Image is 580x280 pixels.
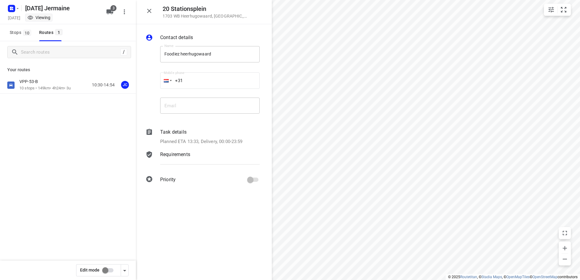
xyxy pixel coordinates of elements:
input: Search routes [21,48,120,57]
div: Contact details [146,34,260,42]
button: More [118,6,130,18]
span: Edit mode [80,268,99,272]
div: Routes [39,29,64,36]
button: Map settings [545,4,557,16]
div: Netherlands: + 31 [160,72,172,89]
a: Routetitan [460,275,477,279]
p: Requirements [160,151,190,158]
button: Fit zoom [558,4,570,16]
span: 3 [110,5,116,11]
a: Stadia Maps [481,275,502,279]
div: You are currently in view mode. To make any changes, go to edit project. [27,15,50,21]
a: OpenMapTiles [506,275,530,279]
span: Stops [10,29,33,36]
label: Mobile phone [164,71,184,75]
div: small contained button group [544,4,571,16]
div: Requirements [146,151,260,169]
p: 1703 WB Heerhugowaard , [GEOGRAPHIC_DATA] [163,14,248,18]
p: Your routes [7,67,129,73]
p: 10:30-14:54 [92,82,115,88]
h5: 20 Stationsplein [163,5,248,12]
p: Contact details [160,34,193,41]
button: 3 [104,6,116,18]
p: VPP-53-B [19,79,42,84]
input: 1 (702) 123-4567 [160,72,260,89]
li: © 2025 , © , © © contributors [448,275,578,279]
a: OpenStreetMap [532,275,558,279]
p: 10 stops • 149km • 4h24m • 3u [19,85,71,91]
span: 10 [23,30,31,36]
button: Close [143,5,155,17]
span: 1 [55,29,62,35]
p: Priority [160,176,176,183]
p: Planned ETA 13:33, Delivery, 00:00-23:59 [160,138,243,145]
p: Task details [160,128,187,136]
div: Driver app settings [121,266,128,274]
div: / [120,49,127,55]
div: Task detailsPlanned ETA 13:33, Delivery, 00:00-23:59 [146,128,260,145]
